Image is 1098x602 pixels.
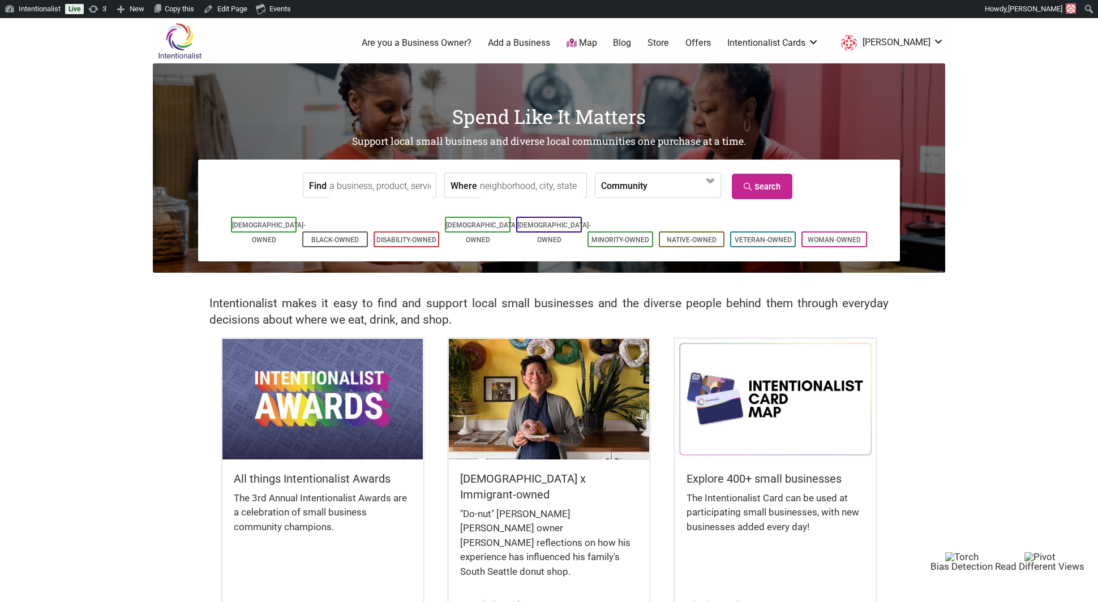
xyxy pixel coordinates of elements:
h2: Support local small business and diverse local communities one purchase at a time. [153,135,945,149]
label: Where [451,173,477,197]
a: [DEMOGRAPHIC_DATA]-Owned [446,221,520,244]
a: Search [732,174,792,199]
h1: Spend Like It Matters [153,103,945,130]
a: Intentionalist Cards [727,37,819,49]
a: Minority-Owned [591,236,649,244]
button: Pivot Read Different Views [995,552,1084,571]
a: [DEMOGRAPHIC_DATA]-Owned [517,221,591,244]
span: Read Different Views [995,561,1084,572]
a: Native-Owned [667,236,717,244]
img: Intentionalist [153,23,207,59]
a: Store [647,37,669,49]
a: [PERSON_NAME] [835,33,944,53]
h5: [DEMOGRAPHIC_DATA] x Immigrant-owned [460,471,638,502]
img: Intentionalist Card Map [675,339,876,459]
img: Pivot [1024,552,1056,562]
li: Sarah-Studer [835,33,944,53]
img: Intentionalist Awards [222,339,423,459]
a: Are you a Business Owner? [362,37,471,49]
a: [DEMOGRAPHIC_DATA]-Owned [232,221,306,244]
h2: Intentionalist makes it easy to find and support local small businesses and the diverse people be... [209,295,889,328]
a: Add a Business [488,37,550,49]
a: Live [65,4,84,14]
input: a business, product, service [329,173,433,199]
a: Blog [613,37,631,49]
a: Disability-Owned [376,236,436,244]
a: Black-Owned [311,236,359,244]
a: Map [567,37,597,50]
a: Veteran-Owned [735,236,792,244]
h5: Explore 400+ small businesses [687,471,864,487]
a: Woman-Owned [808,236,861,244]
div: "Do-nut" [PERSON_NAME] [PERSON_NAME] owner [PERSON_NAME] reflections on how his experience has in... [460,507,638,591]
label: Community [601,173,647,197]
div: The Intentionalist Card can be used at participating small businesses, with new businesses added ... [687,491,864,546]
div: The 3rd Annual Intentionalist Awards are a celebration of small business community champions. [234,491,411,546]
input: neighborhood, city, state [480,173,584,199]
span: [PERSON_NAME] [1008,5,1062,13]
img: Torch [945,552,979,562]
a: Offers [685,37,711,49]
label: Find [309,173,327,197]
img: King Donuts - Hong Chhuor [449,339,649,459]
span: Bias Detection [930,561,993,572]
h5: All things Intentionalist Awards [234,471,411,487]
button: Torch Bias Detection [930,552,993,571]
